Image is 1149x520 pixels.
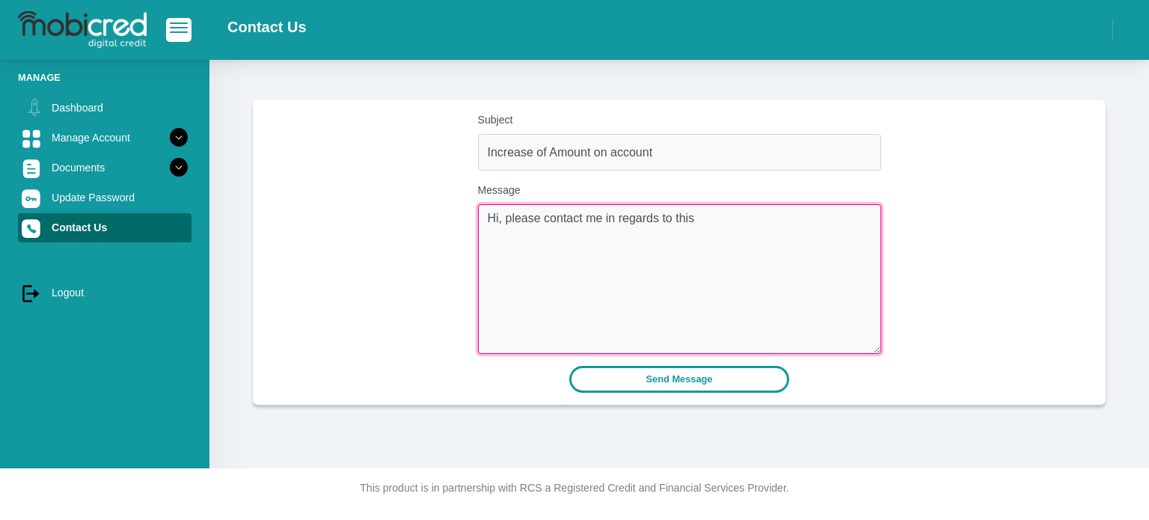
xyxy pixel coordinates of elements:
[18,94,191,122] a: Dashboard
[18,213,191,242] a: Contact Us
[18,70,191,85] li: Manage
[18,153,191,182] a: Documents
[569,366,790,392] button: Send Message
[18,11,147,49] img: logo-mobicred.svg
[478,112,881,128] label: Subject
[18,278,191,307] a: Logout
[18,123,191,152] a: Manage Account
[18,183,191,212] a: Update Password
[159,480,990,496] p: This product is in partnership with RCS a Registered Credit and Financial Services Provider.
[478,183,881,198] label: Message
[227,18,307,36] h2: Contact Us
